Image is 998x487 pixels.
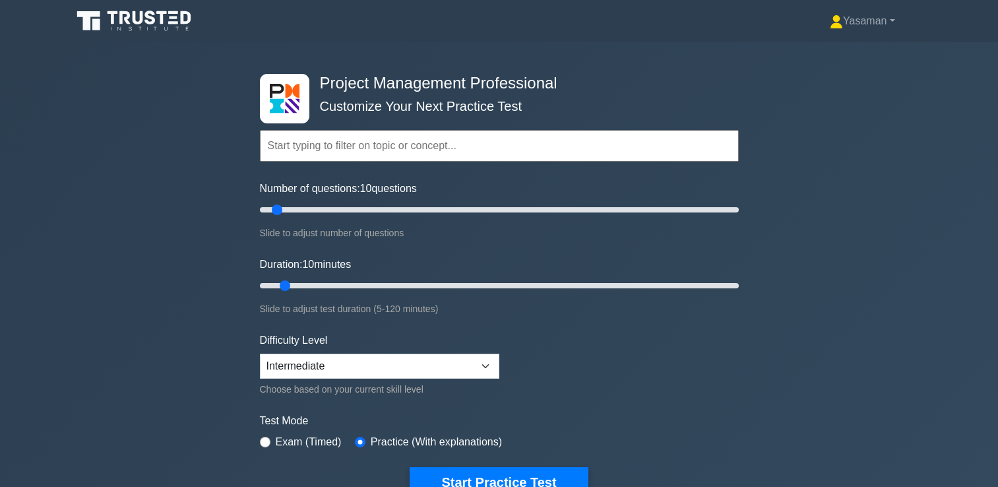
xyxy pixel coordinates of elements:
[260,333,328,348] label: Difficulty Level
[260,381,499,397] div: Choose based on your current skill level
[276,434,342,450] label: Exam (Timed)
[302,259,314,270] span: 10
[371,434,502,450] label: Practice (With explanations)
[260,181,417,197] label: Number of questions: questions
[798,8,926,34] a: Yasaman
[260,130,739,162] input: Start typing to filter on topic or concept...
[360,183,372,194] span: 10
[315,74,674,93] h4: Project Management Professional
[260,301,739,317] div: Slide to adjust test duration (5-120 minutes)
[260,257,352,273] label: Duration: minutes
[260,413,739,429] label: Test Mode
[260,225,739,241] div: Slide to adjust number of questions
